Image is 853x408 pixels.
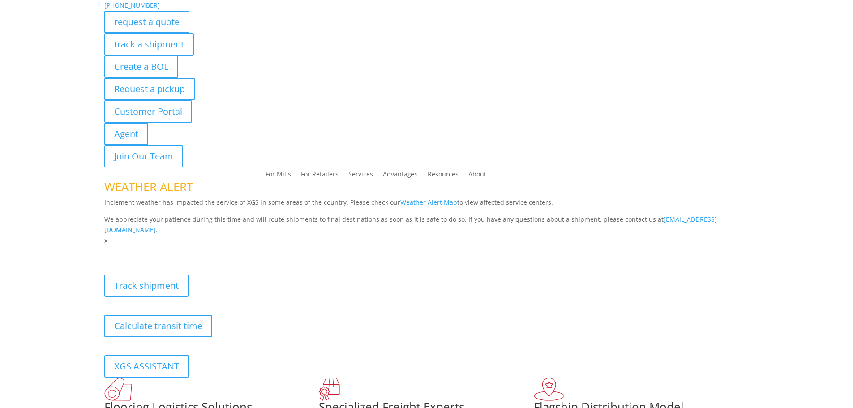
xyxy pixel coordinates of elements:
a: Weather Alert Map [400,198,457,206]
a: Customer Portal [104,100,192,123]
p: x [104,235,749,246]
a: Join Our Team [104,145,183,167]
a: request a quote [104,11,189,33]
a: XGS ASSISTANT [104,355,189,378]
a: Calculate transit time [104,315,212,337]
a: For Mills [266,171,291,181]
img: xgs-icon-focused-on-flooring-red [319,378,340,401]
a: Request a pickup [104,78,195,100]
a: About [468,171,486,181]
a: Advantages [383,171,418,181]
a: Track shipment [104,275,189,297]
b: Visibility, transparency, and control for your entire supply chain. [104,247,304,256]
p: Inclement weather has impacted the service of XGS in some areas of the country. Please check our ... [104,197,749,214]
a: Resources [428,171,459,181]
img: xgs-icon-total-supply-chain-intelligence-red [104,378,132,401]
a: For Retailers [301,171,339,181]
a: Services [348,171,373,181]
a: [PHONE_NUMBER] [104,1,160,9]
span: WEATHER ALERT [104,179,193,195]
a: track a shipment [104,33,194,56]
img: xgs-icon-flagship-distribution-model-red [534,378,565,401]
a: Create a BOL [104,56,178,78]
a: Agent [104,123,148,145]
p: We appreciate your patience during this time and will route shipments to final destinations as so... [104,214,749,236]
